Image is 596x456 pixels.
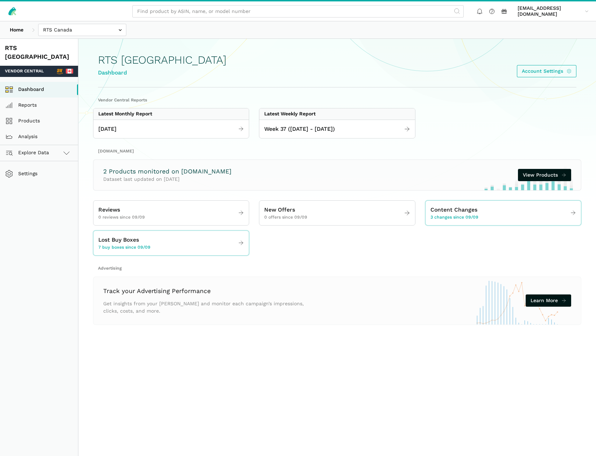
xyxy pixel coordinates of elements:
a: Lost Buy Boxes 7 buy boxes since 09/09 [93,233,249,253]
div: Latest Monthly Report [98,111,152,117]
h1: RTS [GEOGRAPHIC_DATA] [98,54,226,66]
a: Reviews 0 reviews since 09/09 [93,203,249,223]
span: [EMAIL_ADDRESS][DOMAIN_NAME] [518,5,582,17]
a: [DATE] [93,122,249,136]
div: RTS [GEOGRAPHIC_DATA] [5,44,73,61]
a: Content Changes 3 changes since 09/09 [426,203,581,223]
span: Vendor Central [5,68,44,74]
a: Account Settings [517,65,577,77]
h3: 2 Products monitored on [DOMAIN_NAME] [103,167,231,176]
span: 3 changes since 09/09 [430,214,478,221]
span: Week 37 ([DATE] - [DATE]) [264,125,335,134]
a: New Offers 0 offers since 09/09 [259,203,415,223]
img: 243-canada-6dcbff6b5ddfbc3d576af9e026b5d206327223395eaa30c1e22b34077c083801.svg [66,67,73,75]
span: Content Changes [430,206,477,214]
span: 7 buy boxes since 09/09 [98,244,150,251]
span: 0 reviews since 09/09 [98,214,145,221]
a: Home [5,24,28,36]
h2: Advertising [98,265,576,272]
h2: Vendor Central Reports [98,97,576,104]
span: Learn More [531,297,558,304]
span: Reviews [98,206,120,214]
span: 0 offers since 09/09 [264,214,307,221]
span: New Offers [264,206,295,214]
div: Dashboard [98,69,226,77]
div: Latest Weekly Report [264,111,316,117]
a: [EMAIL_ADDRESS][DOMAIN_NAME] [515,4,591,19]
span: View Products [523,171,558,179]
a: Learn More [526,294,572,307]
a: Week 37 ([DATE] - [DATE]) [259,122,415,136]
h2: [DOMAIN_NAME] [98,148,576,155]
h3: Track your Advertising Performance [103,287,308,295]
a: View Products [518,169,572,181]
span: Explore Data [7,149,49,157]
input: Find product by ASIN, name, or model number [132,5,464,17]
input: RTS Canada [38,24,126,36]
span: Lost Buy Boxes [98,236,139,244]
p: Get insights from your [PERSON_NAME] and monitor each campaign’s impressions, clicks, costs, and ... [103,300,308,315]
span: [DATE] [98,125,117,134]
p: Dataset last updated on [DATE] [103,176,231,183]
